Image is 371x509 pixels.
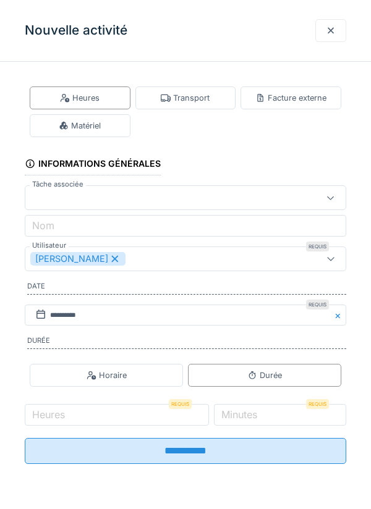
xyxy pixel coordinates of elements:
[247,369,282,381] div: Durée
[306,300,329,309] div: Requis
[25,154,161,175] div: Informations générales
[169,399,192,409] div: Requis
[27,281,346,295] label: Date
[30,218,57,233] label: Nom
[219,407,260,422] label: Minutes
[161,92,210,104] div: Transport
[306,242,329,251] div: Requis
[27,335,346,349] label: Durée
[333,305,346,326] button: Close
[30,252,126,266] div: [PERSON_NAME]
[30,407,67,422] label: Heures
[60,92,100,104] div: Heures
[30,179,86,190] label: Tâche associée
[306,399,329,409] div: Requis
[255,92,326,104] div: Facture externe
[59,120,101,132] div: Matériel
[30,240,69,251] label: Utilisateur
[87,369,127,381] div: Horaire
[25,23,127,38] h3: Nouvelle activité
